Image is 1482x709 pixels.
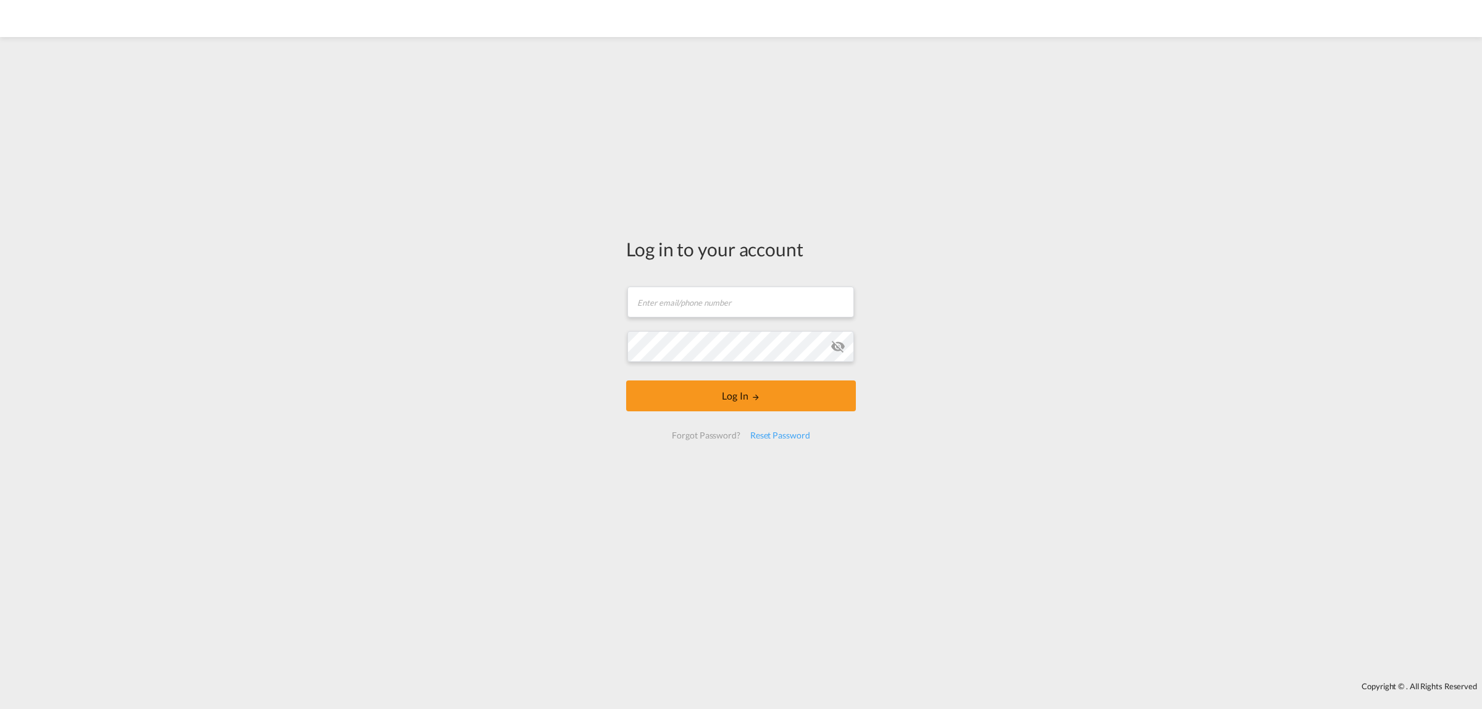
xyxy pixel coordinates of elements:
[626,380,856,411] button: LOGIN
[745,424,815,447] div: Reset Password
[627,287,854,317] input: Enter email/phone number
[626,236,856,262] div: Log in to your account
[667,424,745,447] div: Forgot Password?
[831,339,845,354] md-icon: icon-eye-off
